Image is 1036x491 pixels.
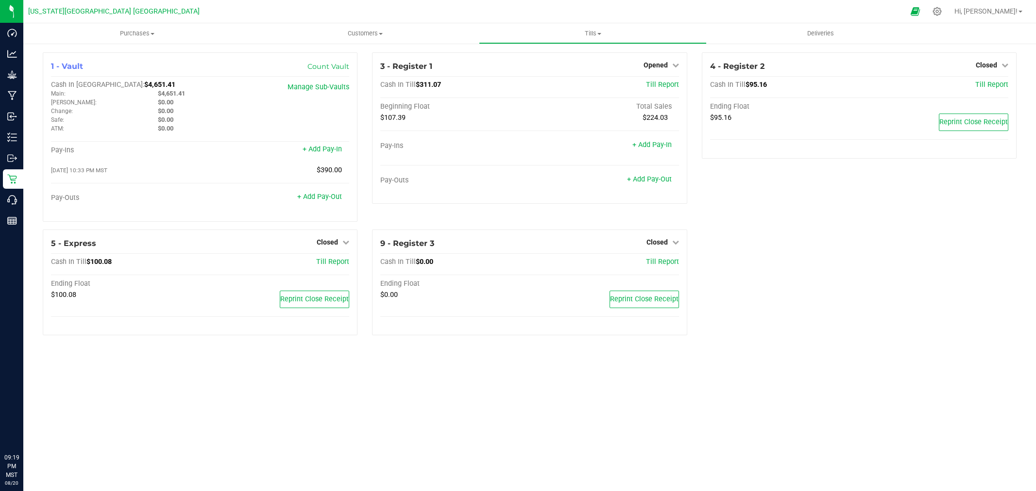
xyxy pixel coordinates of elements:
div: Ending Float [51,279,200,288]
span: Cash In Till [380,81,416,89]
inline-svg: Dashboard [7,28,17,38]
a: Customers [251,23,479,44]
inline-svg: Call Center [7,195,17,205]
a: + Add Pay-Out [297,193,342,201]
inline-svg: Reports [7,216,17,226]
span: Main: [51,90,66,97]
span: 3 - Register 1 [380,62,432,71]
inline-svg: Manufacturing [7,91,17,100]
span: $0.00 [158,107,173,115]
span: Deliveries [794,29,847,38]
span: $390.00 [317,166,342,174]
span: $0.00 [380,291,398,299]
a: Till Report [316,258,349,266]
a: Count Vault [307,62,349,71]
a: Till Report [646,81,679,89]
span: [PERSON_NAME]: [51,99,97,106]
inline-svg: Retail [7,174,17,184]
p: 09:19 PM MST [4,453,19,479]
span: $4,651.41 [158,90,185,97]
a: Till Report [975,81,1008,89]
a: Purchases [23,23,251,44]
div: Pay-Ins [380,142,529,150]
span: Cash In Till [51,258,86,266]
span: Open Ecommerce Menu [904,2,926,21]
span: Purchases [23,29,251,38]
inline-svg: Inbound [7,112,17,121]
span: $0.00 [416,258,433,266]
a: Deliveries [707,23,934,44]
span: ATM: [51,125,64,132]
span: Reprint Close Receipt [280,295,349,303]
div: Pay-Outs [380,176,529,185]
div: Beginning Float [380,102,529,111]
div: Ending Float [380,279,529,288]
div: Pay-Outs [51,194,200,202]
span: Reprint Close Receipt [610,295,679,303]
button: Reprint Close Receipt [610,291,679,308]
p: 08/20 [4,479,19,487]
span: 9 - Register 3 [380,239,434,248]
inline-svg: Outbound [7,153,17,163]
inline-svg: Analytics [7,49,17,59]
span: Opened [644,61,668,69]
span: Cash In Till [710,81,746,89]
span: $311.07 [416,81,441,89]
span: $0.00 [158,98,173,106]
span: 5 - Express [51,239,96,248]
span: 1 - Vault [51,62,83,71]
span: Cash In Till [380,258,416,266]
div: Ending Float [710,102,859,111]
span: Closed [646,238,668,246]
span: $107.39 [380,114,406,122]
a: + Add Pay-Out [627,175,672,183]
div: Total Sales [529,102,679,111]
a: + Add Pay-In [303,145,342,153]
span: $0.00 [158,116,173,123]
a: + Add Pay-In [632,141,672,149]
span: Closed [317,238,338,246]
span: [DATE] 10:33 PM MST [51,167,107,174]
button: Reprint Close Receipt [280,291,349,308]
iframe: Resource center [10,413,39,442]
inline-svg: Inventory [7,132,17,142]
div: Pay-Ins [51,146,200,155]
span: $95.16 [746,81,767,89]
span: [US_STATE][GEOGRAPHIC_DATA] [GEOGRAPHIC_DATA] [28,7,200,16]
span: $95.16 [710,114,731,122]
span: $224.03 [643,114,668,122]
span: Cash In [GEOGRAPHIC_DATA]: [51,81,144,89]
span: 4 - Register 2 [710,62,764,71]
a: Till Report [646,258,679,266]
button: Reprint Close Receipt [939,114,1008,131]
a: Manage Sub-Vaults [288,83,349,91]
span: Hi, [PERSON_NAME]! [954,7,1018,15]
span: Safe: [51,116,64,123]
span: Closed [976,61,997,69]
span: Reprint Close Receipt [939,118,1008,126]
span: $0.00 [158,125,173,132]
inline-svg: Grow [7,70,17,80]
span: Change: [51,108,73,115]
span: $4,651.41 [144,81,175,89]
span: $100.08 [86,258,112,266]
span: Customers [252,29,478,38]
span: $100.08 [51,291,76,299]
span: Tills [479,29,706,38]
div: Manage settings [931,7,943,16]
a: Tills [479,23,707,44]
